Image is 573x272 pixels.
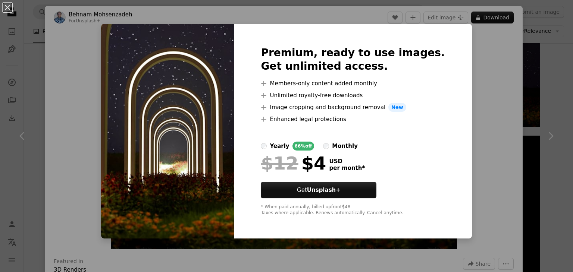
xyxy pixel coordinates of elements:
[261,115,445,124] li: Enhanced legal protections
[261,154,326,173] div: $4
[261,46,445,73] h2: Premium, ready to use images. Get unlimited access.
[388,103,406,112] span: New
[307,187,341,193] strong: Unsplash+
[261,91,445,100] li: Unlimited royalty-free downloads
[261,154,298,173] span: $12
[261,143,267,149] input: yearly66%off
[261,182,376,198] button: GetUnsplash+
[270,142,289,151] div: yearly
[292,142,314,151] div: 66% off
[329,165,365,171] span: per month *
[261,103,445,112] li: Image cropping and background removal
[261,79,445,88] li: Members-only content added monthly
[101,24,234,238] img: premium_photo-1700885746151-1b0bc8bba32b
[261,204,445,216] div: * When paid annually, billed upfront $48 Taxes where applicable. Renews automatically. Cancel any...
[332,142,358,151] div: monthly
[323,143,329,149] input: monthly
[329,158,365,165] span: USD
